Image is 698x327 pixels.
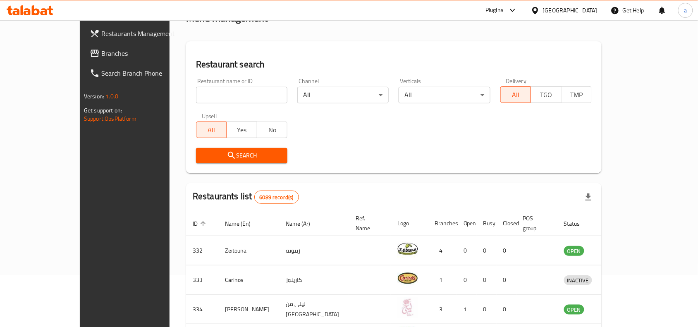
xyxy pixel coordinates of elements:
input: Search for restaurant name or ID.. [196,87,287,103]
button: TGO [531,86,561,103]
div: Plugins [485,5,504,15]
span: No [261,124,284,136]
td: 0 [497,295,516,324]
span: Restaurants Management [101,29,190,38]
div: Total records count [254,191,299,204]
td: 3 [428,295,457,324]
td: كارينوز [279,265,349,295]
td: 0 [497,236,516,265]
button: TMP [561,86,592,103]
span: All [504,89,528,101]
td: 0 [497,265,516,295]
span: POS group [523,213,547,233]
img: Leila Min Lebnan [397,297,418,318]
span: Yes [230,124,253,136]
span: a [684,6,687,15]
h2: Restaurants list [193,190,299,204]
a: Search Branch Phone [83,63,196,83]
button: No [257,122,287,138]
span: Branches [101,48,190,58]
span: Status [564,219,591,229]
td: زيتونة [279,236,349,265]
span: Name (En) [225,219,261,229]
span: Get support on: [84,105,122,116]
span: INACTIVE [564,276,592,285]
div: All [399,87,490,103]
span: OPEN [564,246,584,256]
th: Busy [477,211,497,236]
label: Upsell [202,113,217,119]
button: All [500,86,531,103]
td: 334 [186,295,218,324]
span: 6089 record(s) [255,193,299,201]
td: 1 [428,265,457,295]
a: Support.OpsPlatform [84,113,136,124]
td: 1 [457,295,477,324]
span: TGO [534,89,558,101]
span: Name (Ar) [286,219,321,229]
span: 1.0.0 [105,91,118,102]
td: 0 [477,265,497,295]
td: 0 [477,236,497,265]
span: Ref. Name [356,213,381,233]
a: Branches [83,43,196,63]
button: Search [196,148,287,163]
span: ID [193,219,208,229]
span: TMP [565,89,588,101]
td: ليلى من [GEOGRAPHIC_DATA] [279,295,349,324]
td: 332 [186,236,218,265]
td: 333 [186,265,218,295]
th: Closed [497,211,516,236]
button: Yes [226,122,257,138]
span: Version: [84,91,104,102]
a: Restaurants Management [83,24,196,43]
td: Carinos [218,265,279,295]
img: Zeitouna [397,239,418,259]
td: 0 [477,295,497,324]
span: All [200,124,223,136]
span: Search [203,150,281,161]
th: Branches [428,211,457,236]
th: Logo [391,211,428,236]
span: Search Branch Phone [101,68,190,78]
div: [GEOGRAPHIC_DATA] [543,6,598,15]
h2: Restaurant search [196,58,592,71]
span: OPEN [564,305,584,315]
td: [PERSON_NAME] [218,295,279,324]
div: Export file [578,187,598,207]
h2: Menu management [186,12,268,25]
div: All [297,87,389,103]
td: 0 [457,265,477,295]
td: 4 [428,236,457,265]
img: Carinos [397,268,418,289]
label: Delivery [506,78,527,84]
div: OPEN [564,246,584,256]
td: 0 [457,236,477,265]
td: Zeitouna [218,236,279,265]
button: All [196,122,227,138]
th: Open [457,211,477,236]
